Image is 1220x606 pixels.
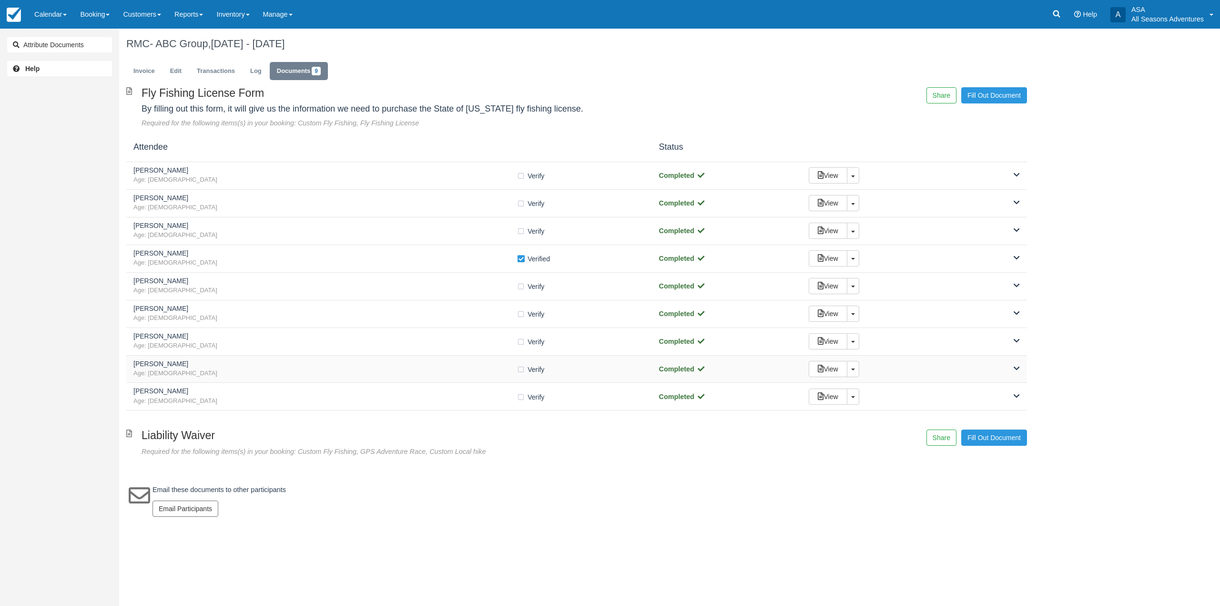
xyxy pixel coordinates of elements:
a: View [809,195,847,211]
strong: Completed [659,199,705,207]
a: Edit [163,62,189,81]
h4: Attendee [126,143,652,152]
span: Help [1083,10,1097,18]
span: Age: [DEMOGRAPHIC_DATA] [133,286,517,295]
a: View [809,389,847,405]
p: All Seasons Adventures [1131,14,1204,24]
i: Help [1074,11,1081,18]
span: Verify [528,365,544,374]
strong: Completed [659,393,705,401]
a: Documents9 [270,62,328,81]
span: Age: [DEMOGRAPHIC_DATA] [133,175,517,185]
a: Fill Out Document [961,430,1027,446]
span: Verified [528,254,550,264]
h5: [PERSON_NAME] [133,360,517,368]
span: Verify [528,309,544,319]
a: Help [7,61,112,76]
strong: Completed [659,365,705,373]
a: Fill Out Document [961,87,1027,103]
a: View [809,306,847,322]
a: View [809,361,847,377]
a: View [809,250,847,267]
button: Share [926,430,956,446]
p: ASA [1131,5,1204,14]
h5: [PERSON_NAME] [133,277,517,285]
span: 9 [312,67,321,75]
a: View [809,223,847,239]
h5: [PERSON_NAME] [133,333,517,340]
span: Age: [DEMOGRAPHIC_DATA] [133,369,517,378]
h5: [PERSON_NAME] [133,195,517,202]
strong: Completed [659,282,705,290]
span: Age: [DEMOGRAPHIC_DATA] [133,341,517,350]
a: Transactions [190,62,242,81]
span: Age: [DEMOGRAPHIC_DATA] [133,258,517,267]
button: Attribute Documents [7,37,112,52]
img: checkfront-main-nav-mini-logo.png [7,8,21,22]
div: Required for the following items(s) in your booking: Custom Fly Fishing, GPS Adventure Race, Cust... [142,447,709,457]
a: View [809,278,847,294]
div: A [1110,7,1126,22]
h5: [PERSON_NAME] [133,167,517,174]
span: Verify [528,392,544,402]
h5: [PERSON_NAME] [133,388,517,395]
a: View [809,333,847,349]
span: Verify [528,226,544,236]
span: [DATE] - [DATE] [211,38,285,50]
strong: Completed [659,255,705,262]
h4: By filling out this form, it will give us the information we need to purchase the State of [US_ST... [142,104,709,114]
strong: Completed [659,338,705,345]
strong: Completed [659,310,705,318]
span: Verify [528,171,544,181]
span: Verify [528,282,544,291]
h2: Fly Fishing License Form [142,87,709,99]
h4: Status [652,143,802,152]
a: View [809,167,847,184]
div: Required for the following items(s) in your booking: Custom Fly Fishing, Fly Fishing License [142,118,709,128]
h5: [PERSON_NAME] [133,222,517,229]
span: Age: [DEMOGRAPHIC_DATA] [133,231,517,240]
b: Help [25,65,40,72]
a: Invoice [126,62,162,81]
span: Age: [DEMOGRAPHIC_DATA] [133,397,517,406]
span: Verify [528,337,544,347]
p: Email these documents to other participants [152,485,286,495]
h5: [PERSON_NAME] [133,250,517,257]
span: Verify [528,199,544,208]
h2: Liability Waiver [142,430,709,442]
button: Email Participants [152,501,218,517]
strong: Completed [659,227,705,235]
button: Share [926,87,956,103]
h5: [PERSON_NAME] [133,305,517,312]
a: Log [243,62,269,81]
strong: Completed [659,172,705,179]
h1: RMC- ABC Group, [126,38,1027,50]
span: Age: [DEMOGRAPHIC_DATA] [133,314,517,323]
span: Age: [DEMOGRAPHIC_DATA] [133,203,517,212]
